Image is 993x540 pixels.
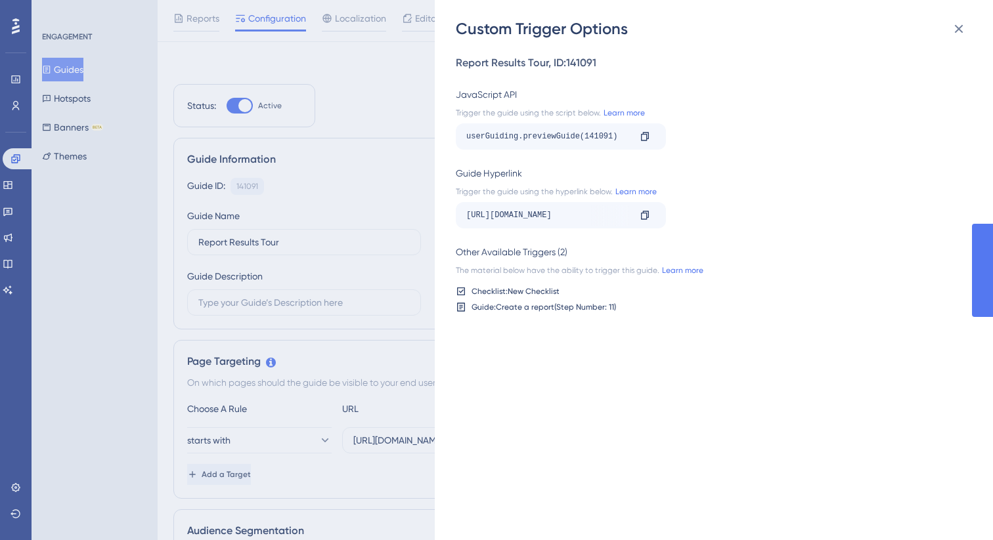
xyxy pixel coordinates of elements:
a: Learn more [601,108,645,118]
iframe: UserGuiding AI Assistant Launcher [938,488,977,528]
a: Learn more [659,265,703,276]
div: Guide Hyperlink [456,165,964,181]
div: Trigger the guide using the hyperlink below. [456,186,964,197]
div: The material below have the ability to trigger this guide. [456,265,964,276]
div: userGuiding.previewGuide(141091) [466,126,629,147]
div: Report Results Tour , ID: 141091 [456,55,964,71]
div: JavaScript API [456,87,964,102]
div: Other Available Triggers (2) [456,244,964,260]
div: [URL][DOMAIN_NAME] [466,205,629,226]
div: Trigger the guide using the script below. [456,108,964,118]
div: Checklist: New Checklist [472,286,560,297]
div: Custom Trigger Options [456,18,975,39]
a: Learn more [613,186,657,197]
div: Guide: Create a report (Step Number: 11 ) [472,302,616,312]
